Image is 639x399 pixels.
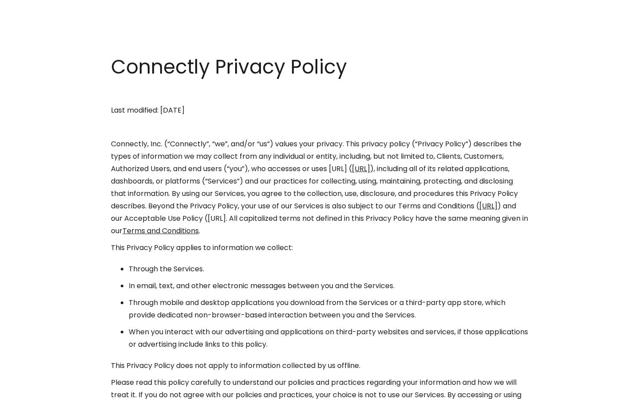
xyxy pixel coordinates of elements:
[129,297,528,321] li: Through mobile and desktop applications you download from the Services or a third-party app store...
[111,121,528,133] p: ‍
[9,383,53,396] aside: Language selected: English
[129,326,528,351] li: When you interact with our advertising and applications on third-party websites and services, if ...
[122,226,199,236] a: Terms and Conditions
[111,242,528,254] p: This Privacy Policy applies to information we collect:
[111,53,528,81] h1: Connectly Privacy Policy
[352,164,370,174] a: [URL]
[129,263,528,275] li: Through the Services.
[129,280,528,292] li: In email, text, and other electronic messages between you and the Services.
[111,138,528,237] p: Connectly, Inc. (“Connectly”, “we”, and/or “us”) values your privacy. This privacy policy (“Priva...
[479,201,497,211] a: [URL]
[111,87,528,100] p: ‍
[111,360,528,372] p: This Privacy Policy does not apply to information collected by us offline.
[18,383,53,396] ul: Language list
[111,104,528,117] p: Last modified: [DATE]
